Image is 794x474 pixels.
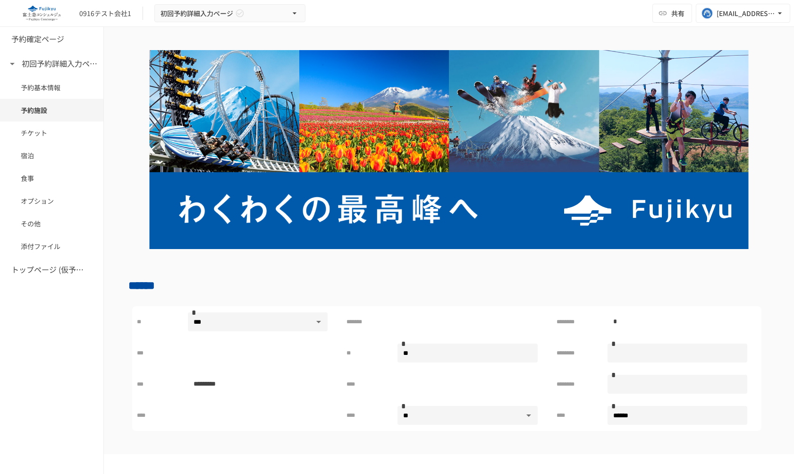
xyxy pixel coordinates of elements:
h6: トップページ (仮予約一覧) [11,264,87,276]
span: 予約基本情報 [21,82,83,93]
span: 宿泊 [21,150,83,161]
h6: 予約確定ページ [11,33,64,45]
span: チケット [21,128,83,138]
span: 共有 [671,8,684,18]
div: 0916テスト会社1 [79,9,131,18]
span: オプション [21,196,83,206]
img: eQeGXtYPV2fEKIA3pizDiVdzO5gJTl2ahLbsPaD2E4R [11,6,72,21]
h6: 初回予約詳細入力ページ [22,58,97,70]
span: 添付ファイル [21,241,83,251]
span: 初回予約詳細入力ページ [160,8,233,19]
button: [EMAIL_ADDRESS][DOMAIN_NAME] [696,4,790,23]
button: 初回予約詳細入力ページ [154,4,305,23]
span: 食事 [21,173,83,183]
span: その他 [21,218,83,229]
div: [EMAIL_ADDRESS][DOMAIN_NAME] [717,8,775,19]
span: 予約施設 [21,105,83,115]
button: 共有 [652,4,692,23]
img: mg2cIuvRhv63UHtX5VfAfh1DTCPHmnxnvRSqzGwtk3G [128,50,769,249]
